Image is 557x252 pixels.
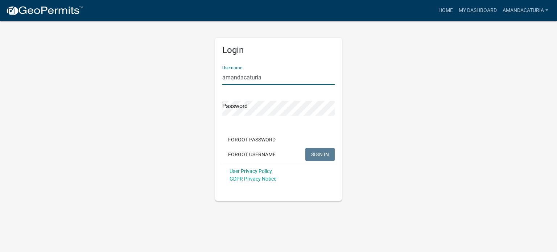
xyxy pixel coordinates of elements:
a: GDPR Privacy Notice [230,176,276,182]
h5: Login [222,45,335,55]
a: Home [436,4,456,17]
button: Forgot Password [222,133,281,146]
a: User Privacy Policy [230,168,272,174]
span: SIGN IN [311,151,329,157]
button: Forgot Username [222,148,281,161]
button: SIGN IN [305,148,335,161]
a: amandacaturia [500,4,551,17]
a: My Dashboard [456,4,500,17]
